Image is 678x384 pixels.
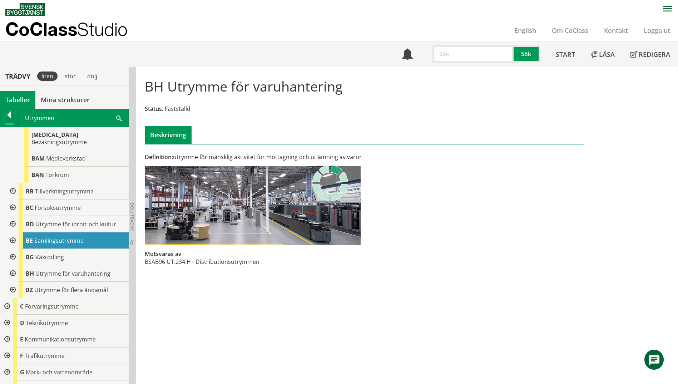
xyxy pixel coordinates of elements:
[25,335,96,343] span: Kommunikationsutrymme
[26,187,34,195] span: BB
[20,352,23,360] span: F
[35,204,81,212] span: Försöksutrymme
[165,105,190,113] span: Fastställd
[34,286,108,294] span: Utrymme för flera ändamål
[19,109,128,127] div: Utrymmen
[37,72,58,81] div: liten
[26,204,33,212] span: BC
[145,166,361,245] img: bh-utrymme-for-varuhantering.jpg
[31,138,87,146] span: Bevakningsutrymme
[20,302,24,310] span: C
[145,78,343,94] h1: BH Utrymme för varuhantering
[0,121,18,127] div: Tillbaka
[5,19,143,41] a: CoClassStudio
[26,270,34,277] span: BH
[31,131,78,139] span: [MEDICAL_DATA]
[129,203,135,231] span: Dölj trädvy
[548,42,583,67] a: Start
[5,25,128,33] p: CoClass
[35,253,64,261] span: Växtodling
[31,171,44,179] span: BAN
[636,26,678,35] a: Logga ut
[26,286,33,294] span: BZ
[20,319,24,327] span: D
[1,72,34,80] div: Trädvy
[20,368,24,376] span: G
[623,42,678,67] a: Redigera
[556,50,575,59] span: Start
[506,26,544,35] a: English
[145,250,182,258] span: Motsvaras av
[145,258,175,266] td: BSAB96 UT:
[116,114,122,122] span: Sök i tabellen
[145,105,163,113] span: Status:
[596,26,636,35] a: Kontakt
[639,50,670,59] span: Redigera
[145,126,192,144] div: Beskrivning
[312,165,348,201] img: Laddar
[514,45,540,63] button: Sök
[25,302,79,310] span: Förvaringsutrymme
[46,154,86,162] span: Medieverkstad
[60,72,80,81] div: stor
[402,49,413,61] span: Notifikationer
[77,19,128,40] span: Studio
[20,335,23,343] span: E
[432,45,514,63] input: Sök
[25,352,65,360] span: Trafikutrymme
[544,26,596,35] a: Om CoClass
[5,3,45,16] img: Svensk Byggtjänst
[599,50,615,59] span: Läsa
[145,153,434,161] div: utrymme för mänsklig aktivitet för mottagning och utlämning av varor
[583,42,623,67] a: Läsa
[35,91,95,109] a: Mina strukturer
[26,253,34,261] span: BG
[26,220,34,228] span: BD
[34,237,84,245] span: Samlingsutrymme
[175,258,259,266] td: 234.H - Distributionsutrymmen
[35,220,116,228] span: Utrymme för idrott och kultur
[35,187,94,195] span: Tillverkningsutrymme
[145,153,173,161] span: Definition:
[31,154,45,162] span: BAM
[26,237,33,245] span: BE
[35,270,110,277] span: Utrymme för varuhantering
[26,319,68,327] span: Teknikutrymme
[26,368,93,376] span: Mark- och vattenområde
[45,171,69,179] span: Torkrum
[83,72,102,81] div: dölj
